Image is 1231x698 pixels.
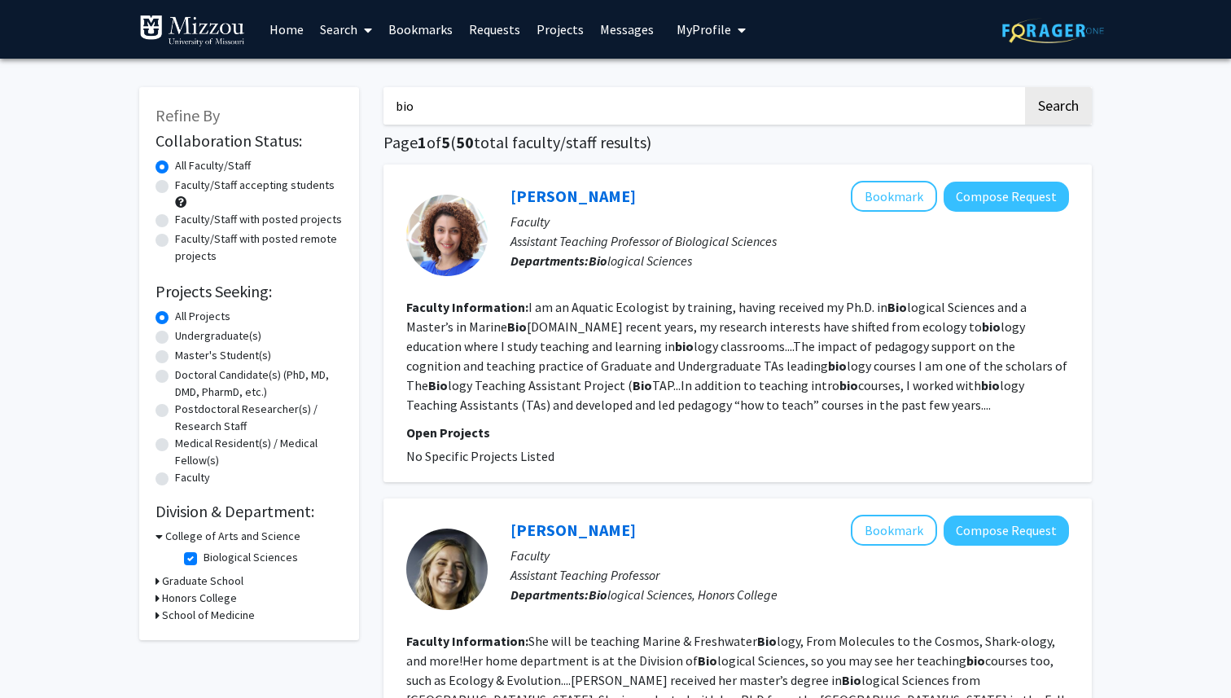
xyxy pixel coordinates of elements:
[510,252,589,269] b: Departments:
[589,586,607,603] b: Bio
[162,590,237,607] h3: Honors College
[380,1,461,58] a: Bookmarks
[383,133,1092,152] h1: Page of ( total faculty/staff results)
[757,633,777,649] b: Bio
[510,520,636,540] a: [PERSON_NAME]
[528,1,592,58] a: Projects
[828,358,847,374] b: bio
[175,367,343,401] label: Doctoral Candidate(s) (PhD, MD, DMD, PharmD, etc.)
[162,607,255,624] h3: School of Medicine
[981,377,1000,393] b: bio
[456,132,474,152] span: 50
[406,299,1067,413] fg-read-more: I am an Aquatic Ecologist by training, having received my Ph.D. in logical Sciences and a Master’...
[461,1,528,58] a: Requests
[592,1,662,58] a: Messages
[162,573,243,590] h3: Graduate School
[428,377,448,393] b: Bio
[312,1,380,58] a: Search
[383,87,1023,125] input: Search Keywords
[944,182,1069,212] button: Compose Request to Mitra Asgari
[406,633,528,649] b: Faculty Information:
[175,347,271,364] label: Master's Student(s)
[406,448,554,464] span: No Specific Projects Listed
[677,21,731,37] span: My Profile
[510,586,589,603] b: Departments:
[851,181,937,212] button: Add Mitra Asgari to Bookmarks
[175,211,342,228] label: Faculty/Staff with posted projects
[982,318,1001,335] b: bio
[839,377,858,393] b: bio
[175,308,230,325] label: All Projects
[406,423,1069,442] p: Open Projects
[175,177,335,194] label: Faculty/Staff accepting students
[510,186,636,206] a: [PERSON_NAME]
[510,565,1069,585] p: Assistant Teaching Professor
[698,652,717,669] b: Bio
[156,282,343,301] h2: Projects Seeking:
[418,132,427,152] span: 1
[966,652,985,669] b: bio
[510,546,1069,565] p: Faculty
[1025,87,1092,125] button: Search
[589,252,607,269] b: Bio
[507,318,527,335] b: Bio
[175,435,343,469] label: Medical Resident(s) / Medical Fellow(s)
[175,230,343,265] label: Faculty/Staff with posted remote projects
[406,299,528,315] b: Faculty Information:
[165,528,300,545] h3: College of Arts and Science
[139,15,245,47] img: University of Missouri Logo
[175,401,343,435] label: Postdoctoral Researcher(s) / Research Staff
[156,105,220,125] span: Refine By
[175,327,261,345] label: Undergraduate(s)
[1002,18,1104,43] img: ForagerOne Logo
[204,549,298,566] label: Biological Sciences
[887,299,907,315] b: Bio
[156,131,343,151] h2: Collaboration Status:
[944,516,1069,546] button: Compose Request to Sabrina Michael
[175,469,210,486] label: Faculty
[12,625,69,686] iframe: Chat
[675,338,694,354] b: bio
[842,672,861,688] b: Bio
[441,132,450,152] span: 5
[156,502,343,521] h2: Division & Department:
[589,252,692,269] span: logical Sciences
[633,377,652,393] b: Bio
[261,1,312,58] a: Home
[851,515,937,546] button: Add Sabrina Michael to Bookmarks
[510,231,1069,251] p: Assistant Teaching Professor of Biological Sciences
[510,212,1069,231] p: Faculty
[175,157,251,174] label: All Faculty/Staff
[589,586,778,603] span: logical Sciences, Honors College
